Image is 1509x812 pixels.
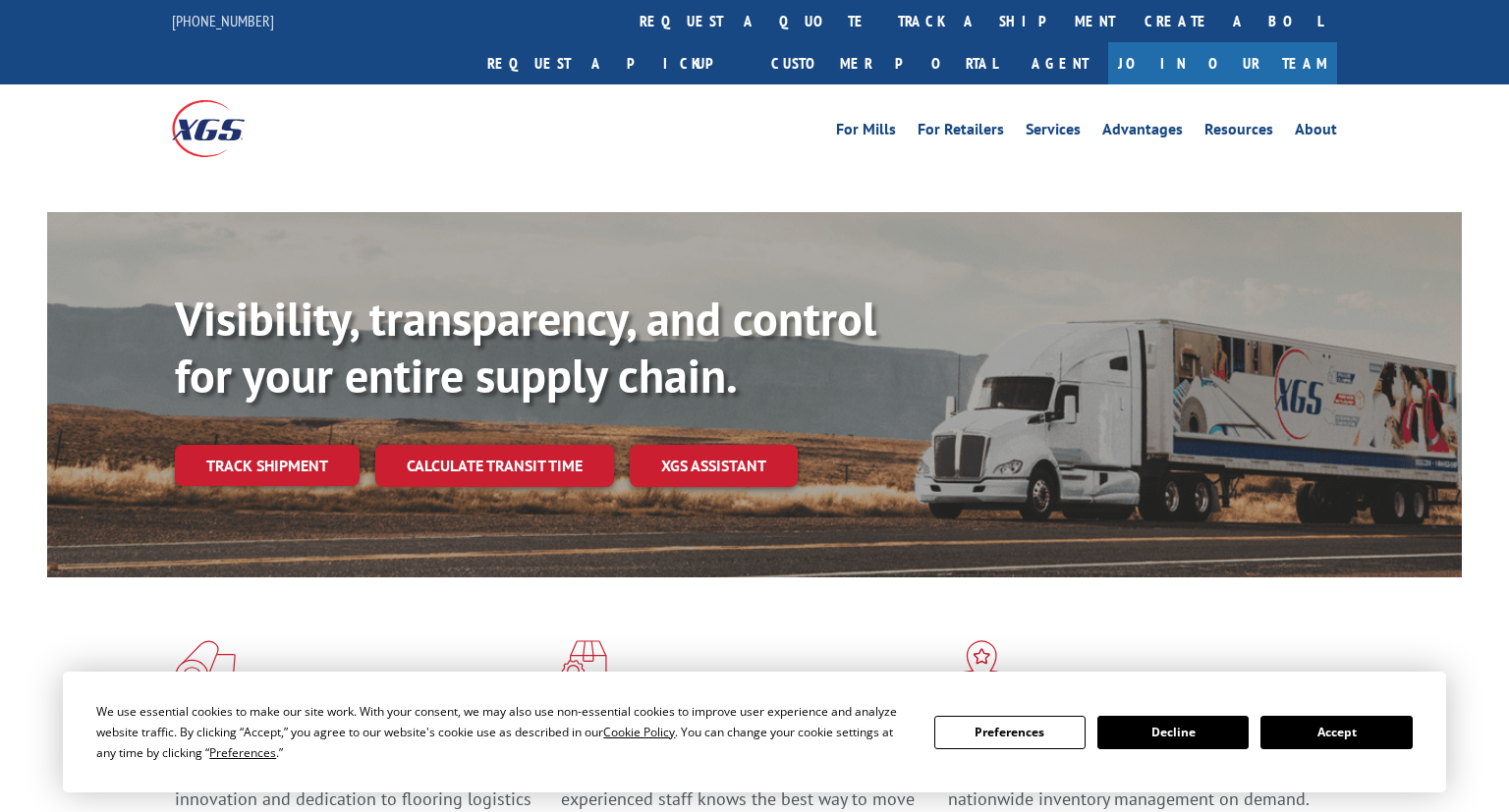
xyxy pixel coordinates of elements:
a: Track shipment [175,445,360,486]
a: [PHONE_NUMBER] [172,11,274,30]
a: Calculate transit time [375,445,614,487]
img: xgs-icon-flagship-distribution-model-red [948,640,1016,691]
img: xgs-icon-focused-on-flooring-red [561,640,607,691]
a: XGS ASSISTANT [630,445,798,487]
img: xgs-icon-total-supply-chain-intelligence-red [175,640,236,691]
a: Advantages [1102,122,1183,143]
a: Request a pickup [473,42,756,84]
span: Cookie Policy [603,724,675,740]
a: For Retailers [918,122,1004,143]
div: Cookie Consent Prompt [63,672,1446,792]
span: Preferences [209,744,276,761]
button: Accept [1260,716,1412,749]
a: For Mills [836,122,896,143]
button: Preferences [934,716,1086,749]
b: Visibility, transparency, and control for your entire supply chain. [175,288,876,406]
a: Resources [1204,122,1273,143]
a: Join Our Team [1108,42,1337,84]
a: Customer Portal [756,42,1012,84]
a: Services [1026,122,1081,143]
button: Decline [1097,716,1249,749]
div: We use essential cookies to make our site work. With your consent, we may also use non-essential ... [96,701,910,763]
a: Agent [1012,42,1108,84]
a: About [1295,122,1337,143]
